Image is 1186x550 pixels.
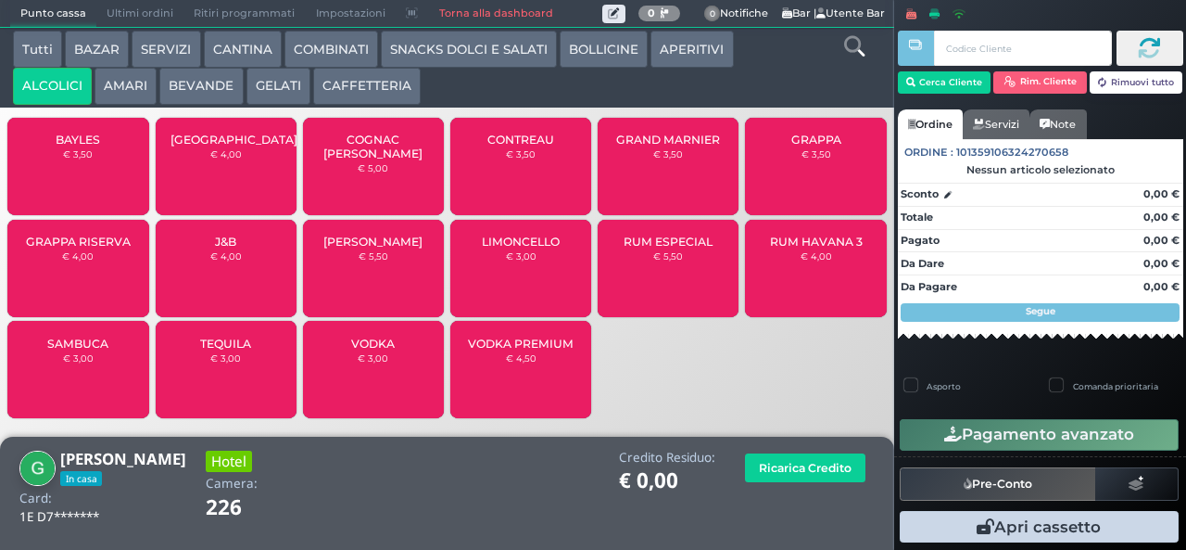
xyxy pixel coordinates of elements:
small: € 5,50 [359,250,388,262]
span: SAMBUCA [47,337,108,351]
button: Pre-Conto [900,467,1096,501]
small: € 3,50 [506,148,536,160]
a: Servizi [963,109,1029,139]
span: RUM HAVANA 3 [770,235,863,249]
span: J&B [215,235,236,249]
div: Nessun articolo selezionato [898,163,1183,176]
span: [GEOGRAPHIC_DATA] [170,133,297,147]
small: € 5,00 [358,162,388,173]
small: € 3,50 [63,148,93,160]
h4: Credito Residuo: [619,451,715,465]
span: [PERSON_NAME] [323,235,423,249]
small: € 4,00 [210,250,242,262]
button: Rimuovi tutto [1090,71,1183,94]
small: € 3,00 [358,352,388,364]
b: [PERSON_NAME] [60,448,186,469]
button: Apri cassetto [900,511,1179,543]
strong: Segue [1026,305,1055,317]
small: € 3,00 [63,352,94,364]
span: VODKA [351,337,395,351]
strong: Da Pagare [901,280,957,293]
span: Ultimi ordini [96,1,183,27]
label: Comanda prioritaria [1073,380,1158,392]
span: CONTREAU [487,133,554,147]
span: COGNAC [PERSON_NAME] [319,133,429,160]
a: Torna alla dashboard [428,1,562,27]
small: € 3,50 [801,148,831,160]
span: LIMONCELLO [482,235,560,249]
a: Note [1029,109,1086,139]
button: GELATI [246,68,310,105]
strong: 0,00 € [1143,257,1180,270]
strong: Da Dare [901,257,944,270]
button: Pagamento avanzato [900,419,1179,451]
small: € 4,00 [210,148,242,160]
span: GRAPPA RISERVA [26,235,131,249]
img: GIANLUCA MARENCO [19,451,56,487]
span: Punto cassa [10,1,96,27]
button: CAFFETTERIA [313,68,421,105]
small: € 4,50 [506,352,536,364]
strong: 0,00 € [1143,280,1180,293]
span: TEQUILA [200,337,251,351]
strong: 0,00 € [1143,234,1180,247]
button: AMARI [95,68,157,105]
strong: Totale [901,211,933,224]
button: ALCOLICI [13,68,92,105]
button: BOLLICINE [560,31,648,68]
h1: 226 [206,496,294,519]
span: 0 [704,6,721,22]
button: BEVANDE [159,68,243,105]
h4: Card: [19,492,52,505]
h4: Camera: [206,477,258,491]
span: VODKA PREMIUM [468,337,574,351]
span: RUM ESPECIAL [624,235,713,249]
h1: € 0,00 [619,469,715,492]
small: € 3,00 [506,250,536,262]
b: 0 [648,6,655,19]
button: SNACKS DOLCI E SALATI [381,31,557,68]
span: Ritiri programmati [183,1,305,27]
small: € 5,50 [653,250,683,262]
button: APERITIVI [650,31,733,68]
button: SERVIZI [132,31,200,68]
small: € 4,00 [62,250,94,262]
button: Rim. Cliente [993,71,1087,94]
span: In casa [60,471,102,486]
small: € 3,50 [653,148,683,160]
span: GRAPPA [791,133,841,147]
button: CANTINA [204,31,282,68]
input: Codice Cliente [934,31,1111,66]
small: € 4,00 [801,250,832,262]
strong: Pagato [901,234,940,247]
button: Tutti [13,31,62,68]
span: Impostazioni [306,1,396,27]
button: COMBINATI [284,31,378,68]
h3: Hotel [206,451,252,472]
span: Ordine : [904,145,953,160]
button: BAZAR [65,31,129,68]
a: Ordine [898,109,963,139]
button: Ricarica Credito [745,454,865,482]
label: Asporto [927,380,961,392]
strong: Sconto [901,186,939,202]
strong: 0,00 € [1143,211,1180,224]
span: BAYLES [56,133,100,147]
small: € 3,00 [210,352,241,364]
span: 101359106324270658 [956,145,1068,160]
strong: 0,00 € [1143,187,1180,200]
button: Cerca Cliente [898,71,991,94]
span: GRAND MARNIER [616,133,720,147]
